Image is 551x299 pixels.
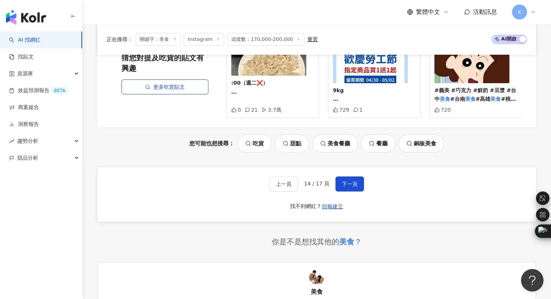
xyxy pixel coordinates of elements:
[276,181,292,187] span: 上一頁
[322,203,343,209] span: 回報建立
[9,53,34,61] a: 找貼文
[473,8,497,15] span: 活動訊息
[17,133,38,149] span: 趨勢分析
[290,203,322,210] div: 找不到網紅？
[121,79,208,94] a: 更多吃貨貼文
[9,104,39,111] a: 商案媒合
[6,10,46,25] img: logo
[312,135,358,152] a: 美食餐廳
[270,176,298,191] button: 上一頁
[335,176,364,191] button: 下一頁
[309,270,324,285] img: KOL Avatar
[307,36,318,42] div: 重置
[9,36,40,44] a: searchAI 找網紅
[304,181,329,187] span: 14 / 17 頁
[136,33,181,46] span: 關鍵字：美食
[231,107,241,113] div: 0
[501,96,516,102] span: #桃園
[450,96,465,102] span: #台南
[521,269,544,292] iframe: Help Scout Beacon - Open
[434,87,516,102] span: #義美 #巧克力 #鮮奶 #豆漿 #台中
[9,139,14,144] span: rise
[476,96,491,102] span: #高雄
[333,107,349,113] div: 729
[17,149,38,166] span: 競品分析
[184,33,224,46] span: Instagram
[322,200,343,212] button: 回報建立
[245,107,258,113] div: 21
[342,181,358,187] span: 下一頁
[106,36,133,42] span: 正在搜尋 ：
[9,121,39,128] a: 洞察報告
[465,96,476,102] mark: 美食
[518,8,521,16] span: K
[237,135,272,152] a: 吃貨
[262,107,281,113] div: 3.7萬
[398,135,444,152] a: 銅板美食
[490,96,501,102] mark: 美食
[339,236,354,247] div: 美食
[333,87,407,111] span: 9kg #優惠#折扣#省錢#超商#超商
[353,107,363,113] div: 1
[17,65,33,82] span: 資源庫
[361,135,395,152] a: 餐廳
[121,52,208,73] span: 猜您對提及吃貨的貼文有興趣
[440,96,450,102] mark: 美食
[311,288,323,296] div: 美食
[9,87,68,94] a: 效益預測報告BETA
[231,80,268,113] span: :00（週二❌） #大更吃樹林 #樹林
[97,135,536,152] div: 您可能也想搜尋：
[275,135,309,152] a: 甜點
[416,8,440,16] span: 繁體中文
[272,236,362,247] div: 你是不是想找其他的 ？
[434,107,451,113] div: 720
[227,33,304,46] span: 追蹤數：170,000-200,000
